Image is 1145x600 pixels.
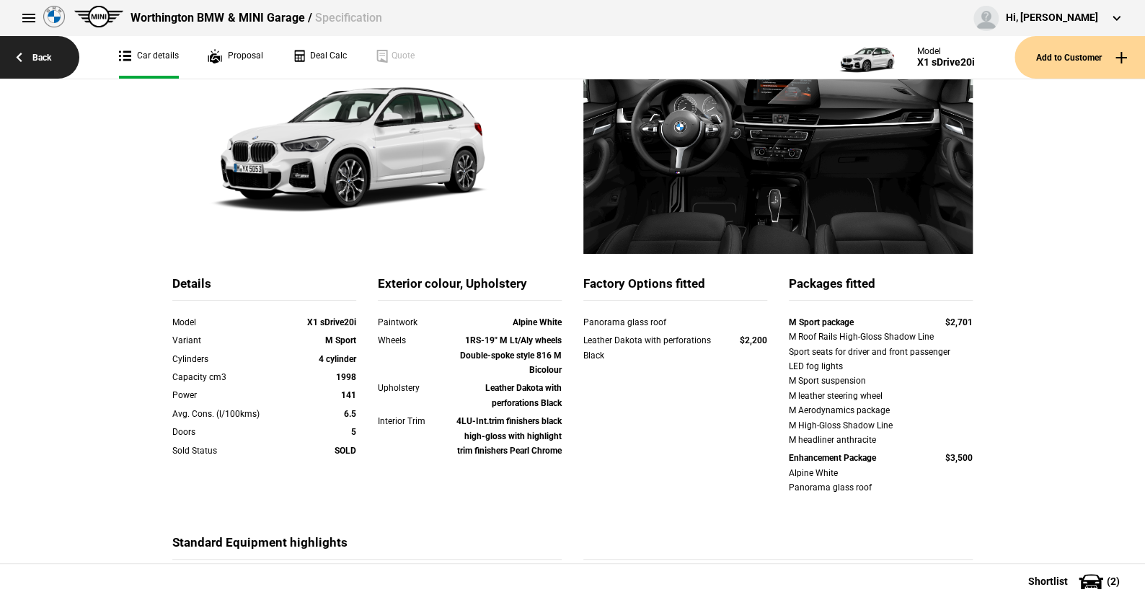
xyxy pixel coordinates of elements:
div: Upholstery [378,381,451,395]
div: Variant [172,333,283,348]
div: Model [172,315,283,330]
button: Shortlist(2) [1007,563,1145,599]
strong: SOLD [335,446,356,456]
a: Car details [119,36,179,79]
span: Shortlist [1028,576,1068,586]
span: Specification [314,11,381,25]
div: Doors [172,425,283,439]
div: Cylinders [172,352,283,366]
div: Hi, [PERSON_NAME] [1006,11,1098,25]
strong: 4LU-Int.trim finishers black high-gloss with highlight trim finishers Pearl Chrome [456,416,562,456]
div: Sold Status [172,444,283,458]
img: bmw.png [43,6,65,27]
strong: 5 [351,427,356,437]
strong: $3,500 [945,453,973,463]
strong: Leather Dakota with perforations Black [485,383,562,407]
img: mini.png [74,6,123,27]
div: Power [172,388,283,402]
div: Model [917,46,975,56]
strong: 1RS-19" M Lt/Aly wheels Double-spoke style 816 M Bicolour [460,335,562,375]
div: Paintwork [378,315,451,330]
strong: $2,200 [740,335,767,345]
strong: $2,701 [945,317,973,327]
div: Avg. Cons. (l/100kms) [172,407,283,421]
div: Details [172,275,356,301]
div: Panorama glass roof [583,315,712,330]
span: ( 2 ) [1107,576,1120,586]
a: Proposal [208,36,263,79]
button: Add to Customer [1014,36,1145,79]
div: Factory Options fitted [583,275,767,301]
strong: 141 [341,390,356,400]
div: Wheels [378,333,451,348]
div: X1 sDrive20i [917,56,975,69]
strong: 6.5 [344,409,356,419]
strong: X1 sDrive20i [307,317,356,327]
strong: M Sport package [789,317,854,327]
div: Standard Equipment highlights [172,534,562,560]
div: Worthington BMW & MINI Garage / [131,10,381,26]
div: M Roof Rails High-Gloss Shadow Line Sport seats for driver and front passenger LED fog lights M S... [789,330,973,447]
div: Alpine White Panorama glass roof [789,466,973,495]
div: Capacity cm3 [172,370,283,384]
div: Packages fitted [789,275,973,301]
strong: 1998 [336,372,356,382]
strong: 4 cylinder [319,354,356,364]
div: Interior Trim [378,414,451,428]
a: Deal Calc [292,36,347,79]
div: Leather Dakota with perforations Black [583,333,712,363]
div: Exterior colour, Upholstery [378,275,562,301]
strong: M Sport [325,335,356,345]
strong: Enhancement Package [789,453,876,463]
strong: Alpine White [513,317,562,327]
